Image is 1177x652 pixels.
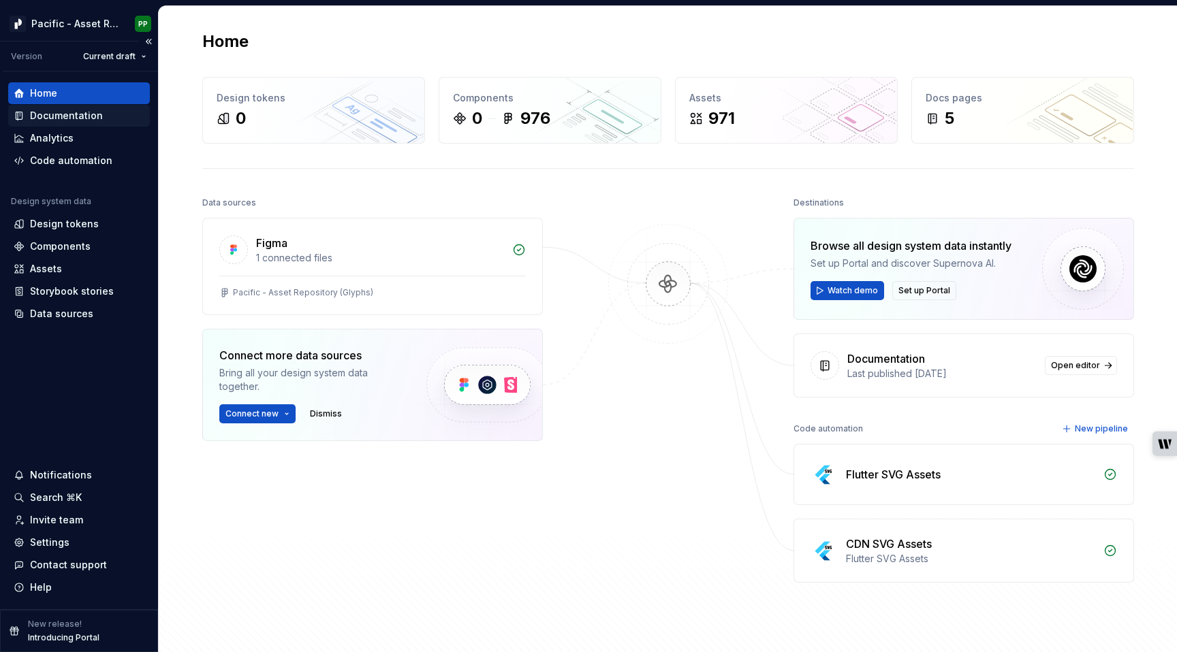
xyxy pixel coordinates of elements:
div: Pacific - Asset Repository (Glyphs) [233,287,373,298]
div: Home [30,86,57,100]
div: Data sources [30,307,93,321]
div: 0 [236,108,246,129]
a: Documentation [8,105,150,127]
div: Figma [256,235,287,251]
div: 976 [520,108,550,129]
a: Code automation [8,150,150,172]
div: Documentation [30,109,103,123]
a: Analytics [8,127,150,149]
a: Storybook stories [8,280,150,302]
div: Invite team [30,513,83,527]
div: Bring all your design system data together. [219,366,403,393]
div: Pacific - Asset Repository (Glyphs) [31,17,119,31]
div: Code automation [794,419,863,438]
a: Design tokens [8,213,150,235]
p: New release! [28,619,82,630]
span: Open editor [1051,360,1100,371]
p: Introducing Portal [28,632,99,643]
span: Watch demo [828,285,878,296]
button: Watch demo [811,281,884,300]
div: Data sources [202,193,256,212]
div: Analytics [30,131,74,145]
div: Flutter SVG Assets [846,466,941,483]
div: PP [138,18,148,29]
div: Notifications [30,468,92,482]
div: Flutter SVG Assets [846,552,1095,566]
button: Contact support [8,554,150,576]
div: Search ⌘K [30,491,82,504]
button: Dismiss [304,404,348,423]
div: Assets [30,262,62,276]
div: Browse all design system data instantly [811,238,1011,254]
h2: Home [202,31,249,52]
div: Help [30,581,52,594]
button: Search ⌘K [8,487,150,508]
div: Contact support [30,558,107,572]
span: Current draft [83,51,136,62]
button: New pipeline [1058,419,1134,438]
button: Help [8,576,150,598]
div: Docs pages [926,91,1120,105]
a: Docs pages5 [911,77,1134,144]
button: Connect new [219,404,296,423]
div: 1 connected files [256,251,504,265]
span: Connect new [225,408,279,419]
a: Data sources [8,303,150,325]
div: 5 [945,108,954,129]
div: Destinations [794,193,844,212]
button: Notifications [8,464,150,486]
span: Set up Portal [898,285,950,296]
div: Design tokens [30,217,99,231]
span: Dismiss [310,408,342,419]
div: Design system data [11,196,91,207]
div: Version [11,51,42,62]
div: Set up Portal and discover Supernova AI. [811,257,1011,270]
div: Code automation [30,154,112,167]
button: Set up Portal [892,281,956,300]
a: Home [8,82,150,104]
div: Components [453,91,647,105]
a: Components0976 [439,77,661,144]
div: Assets [689,91,883,105]
div: Last published [DATE] [847,367,1037,380]
a: Assets [8,258,150,280]
div: Documentation [847,351,925,367]
a: Components [8,235,150,257]
img: 8d0dbd7b-a897-4c39-8ca0-62fbda938e11.png [10,16,26,32]
button: Collapse sidebar [139,32,158,51]
div: 971 [708,108,735,129]
div: Components [30,240,91,253]
a: Invite team [8,509,150,531]
button: Pacific - Asset Repository (Glyphs)PP [3,9,155,38]
div: Storybook stories [30,284,114,298]
a: Open editor [1045,356,1117,375]
a: Settings [8,532,150,553]
button: Current draft [77,47,153,66]
div: Connect more data sources [219,347,403,363]
a: Figma1 connected filesPacific - Asset Repository (Glyphs) [202,218,543,315]
span: New pipeline [1075,423,1128,434]
div: CDN SVG Assets [846,536,932,552]
div: 0 [472,108,482,129]
div: Design tokens [217,91,411,105]
a: Assets971 [675,77,898,144]
div: Settings [30,536,69,549]
a: Design tokens0 [202,77,425,144]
